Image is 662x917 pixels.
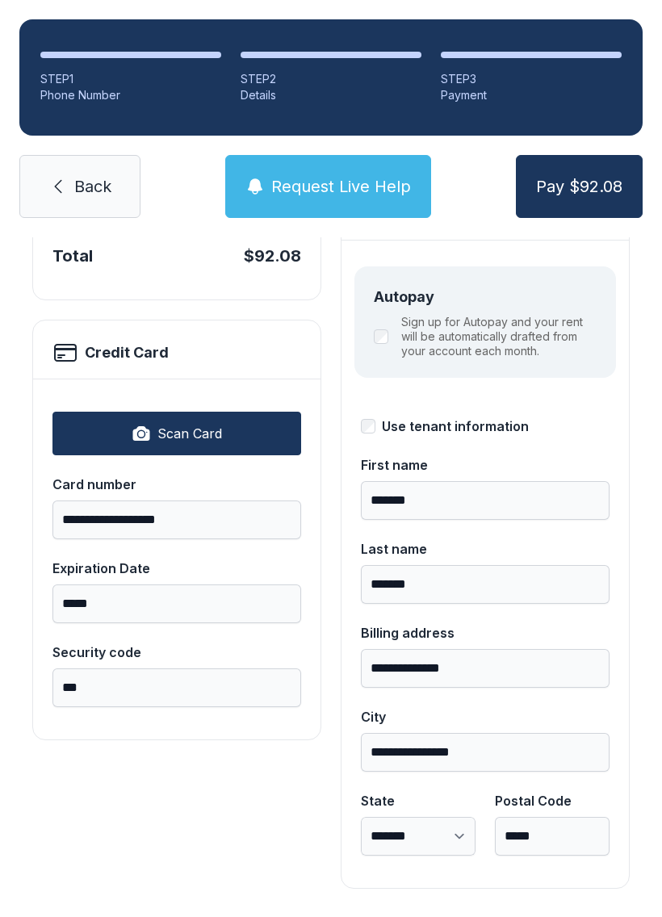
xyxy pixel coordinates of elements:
input: Card number [52,500,301,539]
h2: Credit Card [85,341,169,364]
div: Billing address [361,623,610,643]
div: First name [361,455,610,475]
div: STEP 1 [40,71,221,87]
div: State [361,791,476,810]
select: State [361,817,476,856]
span: Request Live Help [271,175,411,198]
div: Last name [361,539,610,559]
input: Expiration Date [52,584,301,623]
div: Autopay [374,286,597,308]
div: Phone Number [40,87,221,103]
input: Last name [361,565,610,604]
input: Security code [52,668,301,707]
div: Details [241,87,421,103]
div: $92.08 [244,245,301,267]
div: Payment [441,87,622,103]
input: Billing address [361,649,610,688]
span: Scan Card [157,424,222,443]
label: Sign up for Autopay and your rent will be automatically drafted from your account each month. [401,315,597,358]
div: Postal Code [495,791,610,810]
div: Card number [52,475,301,494]
span: Pay $92.08 [536,175,622,198]
input: City [361,733,610,772]
span: Back [74,175,111,198]
div: STEP 2 [241,71,421,87]
input: Postal Code [495,817,610,856]
input: First name [361,481,610,520]
div: Use tenant information [382,417,529,436]
div: City [361,707,610,726]
div: Total [52,245,93,267]
div: STEP 3 [441,71,622,87]
div: Security code [52,643,301,662]
div: Expiration Date [52,559,301,578]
